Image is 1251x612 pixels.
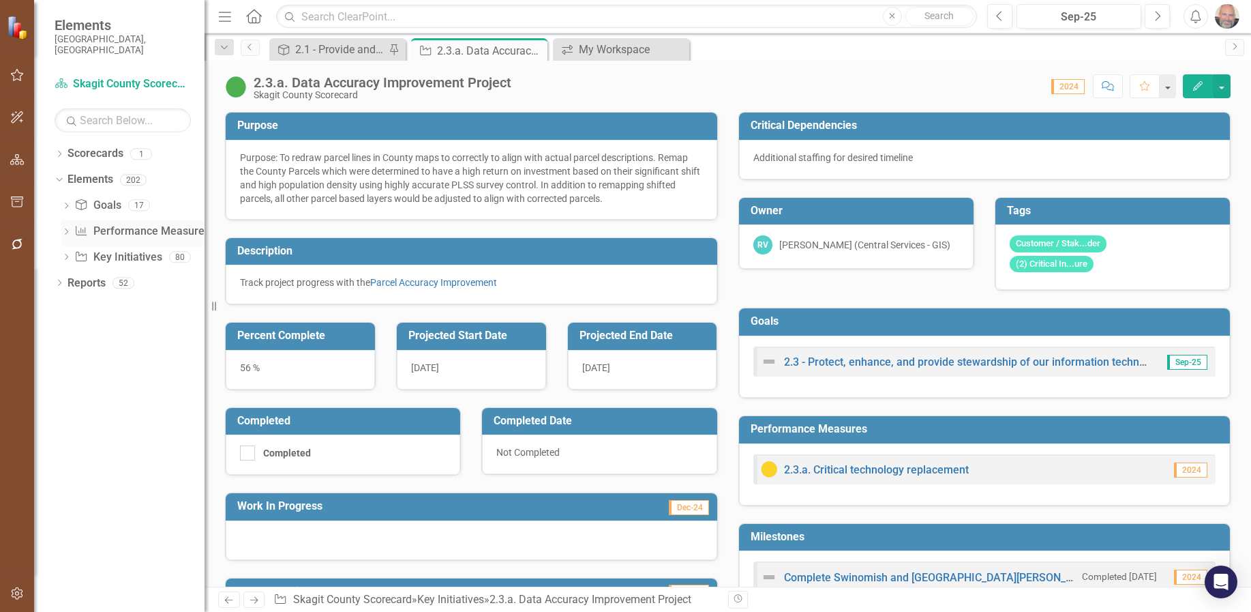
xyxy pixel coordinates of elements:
[293,593,412,606] a: Skagit County Scorecard
[74,224,209,239] a: Performance Measures
[1174,570,1207,585] span: 2024
[128,200,150,212] div: 17
[67,276,106,291] a: Reports
[579,330,710,342] h3: Projected End Date
[494,415,710,427] h3: Completed Date
[751,531,1224,543] h3: Milestones
[370,277,497,288] a: Parcel Accuracy Improvement
[924,10,954,21] span: Search
[437,42,544,59] div: 2.3.a. Data Accuracy Improvement Project
[751,205,967,217] h3: Owner
[226,350,375,390] div: 56 %
[1205,566,1237,598] div: Open Intercom Messenger
[237,245,710,257] h3: Description
[240,276,703,289] p: Track project progress with the
[556,41,686,58] a: My Workspace
[1021,9,1137,25] div: Sep-25
[1051,79,1085,94] span: 2024
[225,76,247,98] img: On Target
[74,250,162,265] a: Key Initiatives
[1174,463,1207,478] span: 2024
[751,423,1224,435] h3: Performance Measures
[237,119,710,132] h3: Purpose
[240,151,703,205] p: Purpose: To redraw parcel lines in County maps to correctly to align with actual parcel descripti...
[112,277,134,289] div: 52
[784,355,1203,368] a: 2.3 - Protect, enhance, and provide stewardship of our information technology assets.
[1215,4,1239,29] img: Ken Hansen
[67,172,113,188] a: Elements
[295,41,385,58] div: 2.1 - Provide and protect County infrastructure for to support resiliency, sustainability, and we...
[761,569,777,585] img: Not Defined
[237,500,555,512] h3: Work In Progress
[1016,4,1142,29] button: Sep-25
[55,33,191,56] small: [GEOGRAPHIC_DATA], [GEOGRAPHIC_DATA]
[237,415,453,427] h3: Completed
[7,16,31,40] img: ClearPoint Strategy
[55,76,191,92] a: Skagit County Scorecard
[55,17,191,33] span: Elements
[761,461,777,478] img: Caution
[482,435,717,474] div: Not Completed
[761,353,777,370] img: Not Defined
[905,7,974,26] button: Search
[751,315,1224,327] h3: Goals
[276,5,976,29] input: Search ClearPoint...
[489,593,691,606] div: 2.3.a. Data Accuracy Improvement Project
[753,235,772,254] div: RV
[254,75,511,90] div: 2.3.a. Data Accuracy Improvement Project
[669,585,709,600] span: Dec-24
[237,585,555,598] h3: 2-Year Prediction
[273,592,717,608] div: » »
[55,108,191,132] input: Search Below...
[411,362,439,373] span: [DATE]
[784,463,969,476] a: 2.3.a. Critical technology replacement
[169,251,191,263] div: 80
[1010,256,1094,273] span: (2) Critical In...ure
[74,198,121,214] a: Goals
[67,146,123,162] a: Scorecards
[1010,235,1106,252] span: Customer / Stak...der
[408,330,539,342] h3: Projected Start Date
[130,148,152,160] div: 1
[753,151,1216,164] p: Additional staffing for desired timeline
[120,174,147,186] div: 202
[273,41,385,58] a: 2.1 - Provide and protect County infrastructure for to support resiliency, sustainability, and we...
[579,41,686,58] div: My Workspace
[1007,205,1223,217] h3: Tags
[582,362,610,373] span: [DATE]
[417,593,484,606] a: Key Initiatives
[751,119,1224,132] h3: Critical Dependencies
[237,330,368,342] h3: Percent Complete
[1167,355,1207,370] span: Sep-25
[254,90,511,100] div: Skagit County Scorecard
[1082,570,1157,583] small: Completed [DATE]
[779,238,950,252] div: [PERSON_NAME] (Central Services - GIS)
[669,500,709,515] span: Dec-24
